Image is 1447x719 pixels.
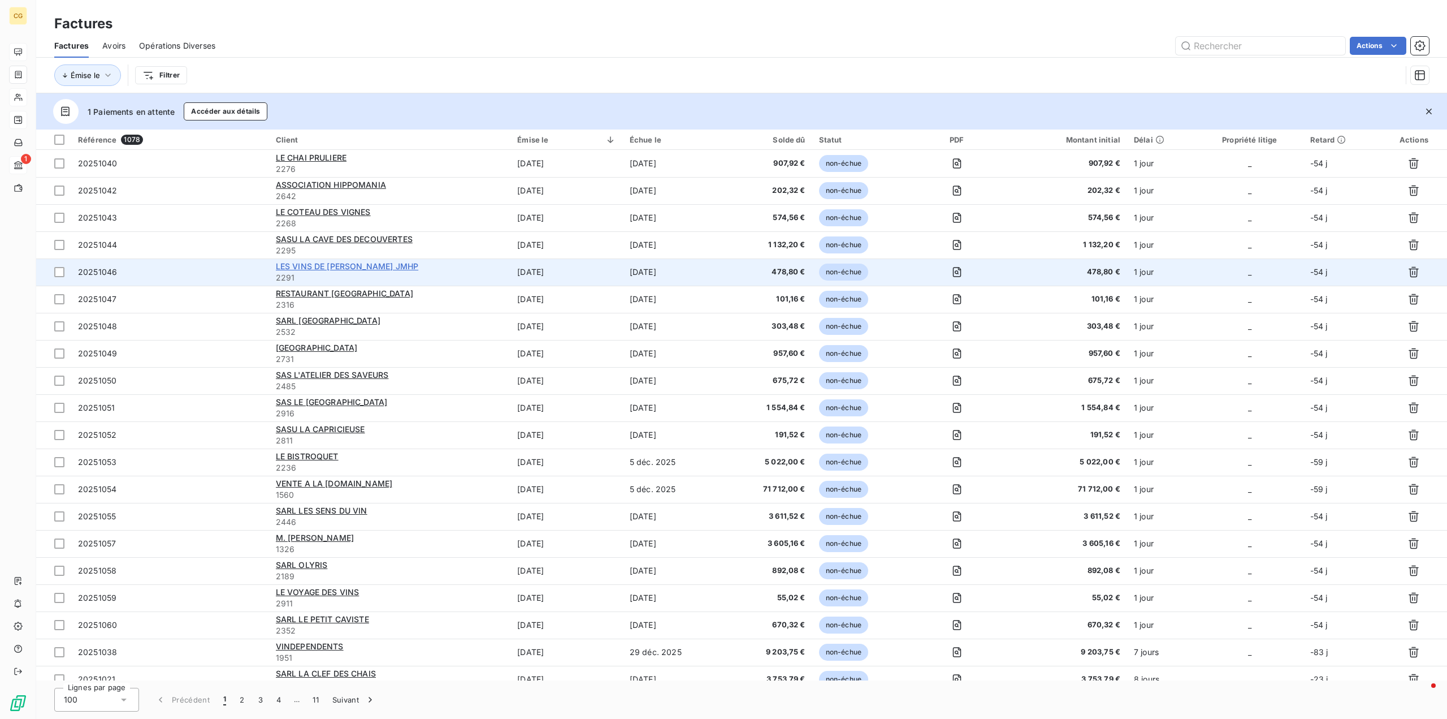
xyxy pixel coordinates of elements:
[510,204,623,231] td: [DATE]
[819,589,868,606] span: non-échue
[510,313,623,340] td: [DATE]
[78,294,116,304] span: 20251047
[819,562,868,579] span: non-échue
[732,375,805,386] span: 675,72 €
[1310,186,1328,195] span: -54 j
[819,209,868,226] span: non-échue
[819,155,868,172] span: non-échue
[1310,484,1328,494] span: -59 j
[135,66,187,84] button: Filtrer
[623,476,725,503] td: 5 déc. 2025
[623,666,725,693] td: [DATE]
[1310,213,1328,222] span: -54 j
[1007,484,1120,495] span: 71 712,00 €
[1248,240,1251,249] span: _
[216,688,233,712] button: 1
[732,538,805,549] span: 3 605,16 €
[1310,348,1328,358] span: -54 j
[1007,674,1120,685] span: 3 753,79 €
[1127,503,1196,530] td: 1 jour
[732,348,805,359] span: 957,60 €
[1248,294,1251,304] span: _
[1007,135,1120,144] div: Montant initial
[732,592,805,604] span: 55,02 €
[1127,476,1196,503] td: 1 jour
[1007,266,1120,278] span: 478,80 €
[732,266,805,278] span: 478,80 €
[78,593,116,602] span: 20251059
[1127,150,1196,177] td: 1 jour
[78,457,116,467] span: 20251053
[276,245,504,256] span: 2295
[54,64,121,86] button: Émise le
[1007,348,1120,359] span: 957,60 €
[1127,612,1196,639] td: 1 jour
[1127,557,1196,584] td: 1 jour
[1248,539,1251,548] span: _
[630,135,718,144] div: Échue le
[233,688,251,712] button: 2
[276,354,504,365] span: 2731
[288,691,306,709] span: …
[1007,429,1120,441] span: 191,52 €
[1007,538,1120,549] span: 3 605,16 €
[623,584,725,612] td: [DATE]
[1310,267,1328,277] span: -54 j
[1007,294,1120,305] span: 101,16 €
[54,14,112,34] h3: Factures
[510,421,623,449] td: [DATE]
[819,291,868,308] span: non-échue
[1127,666,1196,693] td: 8 jours
[623,557,725,584] td: [DATE]
[276,326,504,338] span: 2532
[1127,639,1196,666] td: 7 jours
[732,158,805,169] span: 907,92 €
[276,544,504,555] span: 1326
[1007,239,1120,251] span: 1 132,20 €
[732,647,805,658] span: 9 203,75 €
[78,213,117,222] span: 20251043
[1248,376,1251,385] span: _
[276,435,504,446] span: 2811
[510,394,623,421] td: [DATE]
[9,694,27,712] img: Logo LeanPay
[276,272,504,283] span: 2291
[78,186,117,195] span: 20251042
[1134,135,1189,144] div: Délai
[623,639,725,666] td: 29 déc. 2025
[921,135,993,144] div: PDF
[732,429,805,441] span: 191,52 €
[1310,376,1328,385] span: -54 j
[276,679,504,691] span: 2839
[148,688,216,712] button: Précédent
[819,236,868,253] span: non-échue
[510,557,623,584] td: [DATE]
[510,666,623,693] td: [DATE]
[819,671,868,688] span: non-échue
[1248,457,1251,467] span: _
[1248,566,1251,575] span: _
[623,177,725,204] td: [DATE]
[732,212,805,223] span: 574,56 €
[276,641,344,651] span: VINDEPENDENTS
[623,286,725,313] td: [DATE]
[819,399,868,416] span: non-échue
[276,153,346,162] span: LE CHAI PRULIERE
[78,240,117,249] span: 20251044
[276,598,504,609] span: 2911
[1248,511,1251,521] span: _
[21,154,31,164] span: 1
[276,261,419,271] span: LES VINS DE [PERSON_NAME] JMHP
[276,207,371,217] span: LE COTEAU DES VIGNES
[1409,681,1436,708] iframe: Intercom live chat
[732,619,805,631] span: 670,32 €
[623,150,725,177] td: [DATE]
[1248,647,1251,657] span: _
[1310,403,1328,412] span: -54 j
[276,560,328,570] span: SARL OLYRIS
[819,617,868,634] span: non-échue
[276,191,504,202] span: 2642
[510,177,623,204] td: [DATE]
[276,506,367,515] span: SARL LES SENS DU VIN
[78,430,116,440] span: 20251052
